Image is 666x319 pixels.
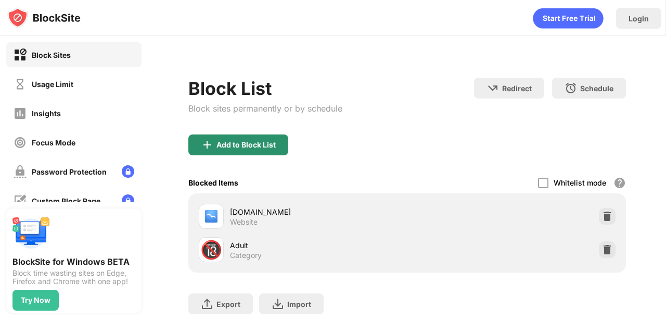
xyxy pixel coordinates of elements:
[12,215,50,252] img: push-desktop.svg
[14,194,27,207] img: customize-block-page-off.svg
[188,78,342,99] div: Block List
[554,178,606,187] div: Whitelist mode
[32,167,107,176] div: Password Protection
[122,194,134,207] img: lock-menu.svg
[21,296,50,304] div: Try Now
[230,240,407,251] div: Adult
[32,138,75,147] div: Focus Mode
[14,107,27,120] img: insights-off.svg
[205,210,217,223] img: favicons
[122,165,134,178] img: lock-menu.svg
[230,217,258,227] div: Website
[14,78,27,91] img: time-usage-off.svg
[14,48,27,62] img: block-on.svg
[287,300,311,309] div: Import
[629,14,649,23] div: Login
[7,7,81,28] img: logo-blocksite.svg
[14,165,27,178] img: password-protection-off.svg
[502,84,532,93] div: Redirect
[32,197,100,205] div: Custom Block Page
[216,300,240,309] div: Export
[32,109,61,118] div: Insights
[188,103,342,114] div: Block sites permanently or by schedule
[12,269,135,286] div: Block time wasting sites on Edge, Firefox and Chrome with one app!
[533,8,604,29] div: animation
[580,84,613,93] div: Schedule
[32,51,71,59] div: Block Sites
[216,141,276,149] div: Add to Block List
[14,136,27,149] img: focus-off.svg
[230,206,407,217] div: [DOMAIN_NAME]
[230,251,262,260] div: Category
[12,256,135,267] div: BlockSite for Windows BETA
[188,178,238,187] div: Blocked Items
[32,80,73,89] div: Usage Limit
[200,239,222,261] div: 🔞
